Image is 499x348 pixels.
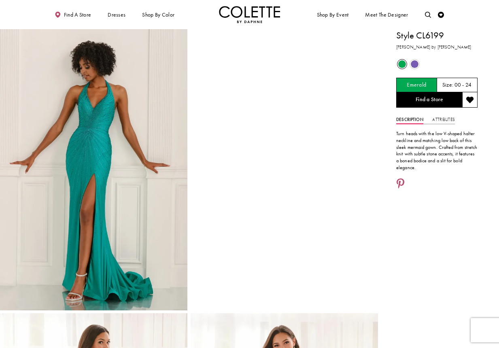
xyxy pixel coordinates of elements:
[409,58,420,70] div: Violet
[462,92,478,108] button: Add to wishlist
[423,6,433,23] a: Toggle search
[364,6,410,23] a: Meet the designer
[365,12,408,18] span: Meet the designer
[432,115,454,124] a: Attributes
[454,82,472,88] h5: 00 - 24
[315,6,350,23] span: Shop By Event
[396,130,478,171] p: Turn heads with the low V-shaped halter neckline and matching low back of this sleek mermaid gown...
[396,178,405,190] a: Share using Pinterest - Opens in new tab
[407,82,426,88] h5: Chosen color
[142,12,174,18] span: Shop by color
[108,12,125,18] span: Dresses
[396,92,462,108] a: Find a Store
[106,6,127,23] span: Dresses
[396,58,408,70] div: Emerald
[64,12,91,18] span: Find a store
[442,82,453,89] span: Size:
[141,6,176,23] span: Shop by color
[219,6,280,23] img: Colette by Daphne
[317,12,349,18] span: Shop By Event
[396,58,478,70] div: Product color controls state depends on size chosen
[396,115,423,124] a: Description
[191,29,378,123] video: Style CL6199 Colette by Daphne #1 autoplay loop mute video
[219,6,280,23] a: Visit Home Page
[53,6,93,23] a: Find a store
[437,6,446,23] a: Check Wishlist
[396,29,478,42] h1: Style CL6199
[396,44,478,51] h3: [PERSON_NAME] by [PERSON_NAME]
